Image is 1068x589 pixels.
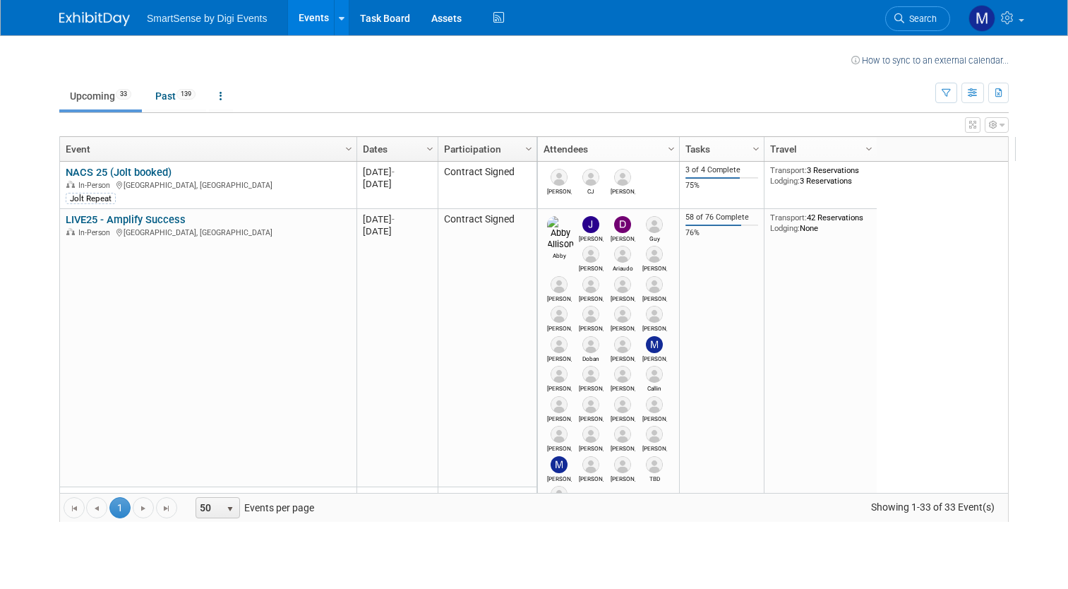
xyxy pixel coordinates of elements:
span: 50 [196,498,220,518]
div: Doban Phillippe [579,353,604,362]
div: McKinzie Kistler [547,473,572,482]
a: Attendees [544,137,670,161]
a: Tasks [685,137,755,161]
span: Lodging: [770,223,800,233]
img: Dan Tiernan [614,216,631,233]
img: Jimmy Furst [582,276,599,293]
img: In-Person Event [66,228,75,235]
a: Upcoming33 [59,83,142,109]
img: Callin Godson-Green [646,366,663,383]
a: Column Settings [664,137,680,158]
div: CJ Lewis [579,186,604,195]
span: Go to the next page [138,503,149,514]
a: Dates [363,137,428,161]
img: Driscoll Jason [646,396,663,413]
span: Transport: [770,213,807,222]
div: Sammy Kolt [642,263,667,272]
a: How to sync to an external calendar... [851,55,1009,66]
span: - [392,167,395,177]
img: Patty Hinton [582,456,599,473]
span: - [392,214,395,225]
div: Fran Tasker [579,263,604,272]
div: Deanna Cross [611,323,635,332]
div: Michele Kimmet [547,323,572,332]
div: Ariaudo Joe [611,263,635,272]
img: Charles Weldon [614,276,631,293]
div: Alex Yang [547,383,572,392]
img: Fran Tasker [582,246,599,263]
img: TBD [646,456,663,473]
img: Reschke Jason [551,426,568,443]
td: Considering [438,487,536,535]
div: [DATE] [363,225,431,237]
a: Column Settings [522,137,537,158]
img: McKinzie Kistler [968,5,995,32]
a: Past139 [145,83,206,109]
span: Column Settings [666,143,677,155]
div: Cody Lambert [611,353,635,362]
div: TBD [642,473,667,482]
span: Column Settings [343,143,354,155]
div: [DATE] [363,178,431,190]
span: In-Person [78,181,114,190]
div: [GEOGRAPHIC_DATA], [GEOGRAPHIC_DATA] [66,226,350,238]
div: Henderson Steven [611,473,635,482]
a: Column Settings [749,137,764,158]
div: Jeff Eltringham [579,233,604,242]
div: 3 Reservations 3 Reservations [770,165,872,186]
div: Guy Yehiav [642,233,667,242]
span: Column Settings [424,143,436,155]
div: Driscoll Jason [642,413,667,422]
a: Travel [770,137,868,161]
span: 1 [109,497,131,518]
a: LIVE25 - Amplify Success [66,213,186,226]
div: Danny Keough [579,323,604,332]
div: Emily Miano [611,413,635,422]
div: 76% [685,228,759,238]
img: CJ Lewis [582,169,599,186]
a: Participation [444,137,527,161]
a: Go to the previous page [86,497,107,518]
a: Column Settings [423,137,438,158]
span: Column Settings [863,143,875,155]
div: Hesson John [579,443,604,452]
img: CJ Lewis [551,486,568,503]
span: 139 [176,89,196,100]
img: Henderson Steven [614,456,631,473]
div: Carissa Conlee [547,413,572,422]
span: Go to the previous page [91,503,102,514]
div: Brent Forte [579,383,604,392]
img: Doban Phillippe [582,336,599,353]
div: Chris Ashley [611,186,635,195]
img: Brent Forte [582,366,599,383]
span: Go to the last page [161,503,172,514]
div: [GEOGRAPHIC_DATA], [GEOGRAPHIC_DATA] [66,179,350,191]
div: Bethany Simmons [547,353,572,362]
div: [DATE] [363,166,431,178]
img: In-Person Event [66,181,75,188]
img: Gil Dror [551,276,568,293]
a: Event [66,137,347,161]
img: Alex Yang [551,366,568,383]
span: - [392,492,395,503]
div: Reschke Jason [547,443,572,452]
a: Go to the last page [156,497,177,518]
img: Michele Kimmet [551,306,568,323]
img: Griggs Josh [614,426,631,443]
a: Go to the next page [133,497,154,518]
div: Jimmy Furst [579,293,604,302]
img: Kevin Lettow [646,276,663,293]
span: select [224,504,236,515]
a: NACS 25 (Jolt booked) [66,166,172,179]
div: [DATE] [363,213,431,225]
img: Carissa Conlee [551,396,568,413]
a: Column Settings [862,137,877,158]
div: Jolt Repeat [66,193,116,204]
span: Lodging: [770,176,800,186]
div: Jill Metz [642,323,667,332]
img: Brett Ventura [614,366,631,383]
div: 58 of 76 Complete [685,213,759,222]
img: Sammy Kolt [646,246,663,263]
div: Dana Deignan [579,413,604,422]
div: Dan Tiernan [611,233,635,242]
